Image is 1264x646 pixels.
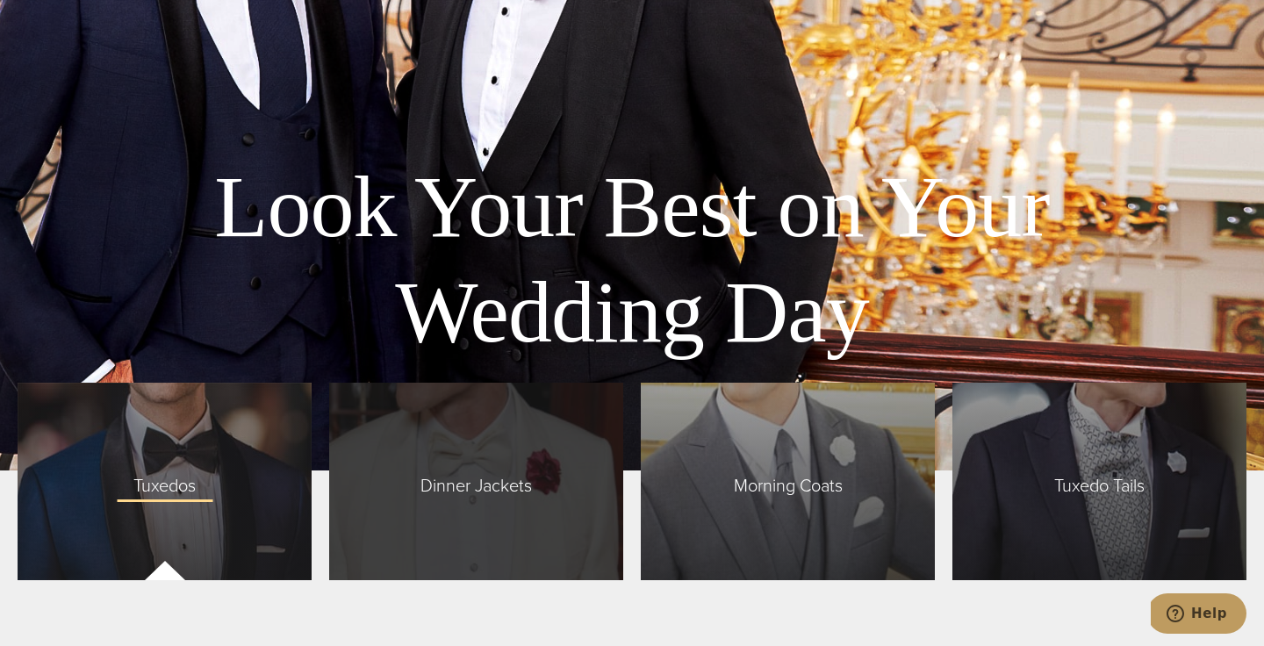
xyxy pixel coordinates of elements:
[1151,593,1246,637] iframe: Opens a widget where you can chat to one of our agents
[145,154,1119,365] h2: Look Your Best on Your Wedding Day
[716,463,860,499] span: Morning Coats
[403,463,549,499] span: Dinner Jackets
[1037,463,1162,499] span: Tuxedo Tails
[116,463,213,499] span: Tuxedos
